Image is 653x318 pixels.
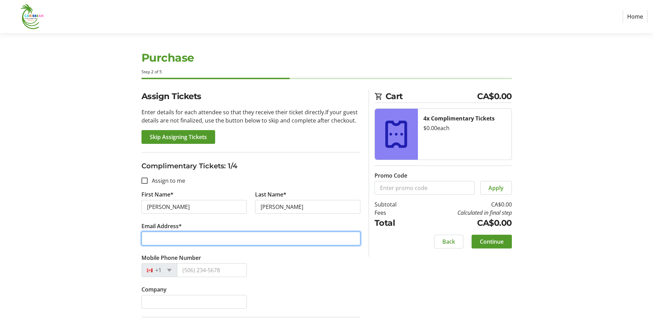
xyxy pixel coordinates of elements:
button: Continue [472,235,512,248]
span: Continue [480,237,504,246]
div: $0.00 each [423,124,506,132]
span: CA$0.00 [477,90,512,103]
span: Back [442,237,455,246]
label: Assign to me [148,177,185,185]
a: Home [623,10,647,23]
label: First Name* [141,190,173,199]
td: CA$0.00 [414,200,512,209]
td: Calculated in final step [414,209,512,217]
button: Skip Assigning Tickets [141,130,215,144]
button: Back [434,235,463,248]
input: Enter promo code [375,181,475,195]
td: CA$0.00 [414,217,512,229]
span: Apply [488,184,504,192]
label: Company [141,285,167,294]
img: Caribbean Cigar Celebration's Logo [6,3,54,30]
h3: Complimentary Tickets: 1/4 [141,161,360,171]
td: Total [375,217,414,229]
label: Email Address* [141,222,182,230]
td: Fees [375,209,414,217]
input: (506) 234-5678 [177,263,247,277]
h1: Purchase [141,50,512,66]
label: Promo Code [375,171,407,180]
td: Subtotal [375,200,414,209]
p: Enter details for each attendee so that they receive their ticket directly. If your guest details... [141,108,360,125]
label: Last Name* [255,190,286,199]
h2: Assign Tickets [141,90,360,103]
span: Cart [386,90,477,103]
button: Apply [480,181,512,195]
span: Skip Assigning Tickets [150,133,207,141]
strong: 4x Complimentary Tickets [423,115,495,122]
div: Step 2 of 5 [141,69,512,75]
label: Mobile Phone Number [141,254,201,262]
